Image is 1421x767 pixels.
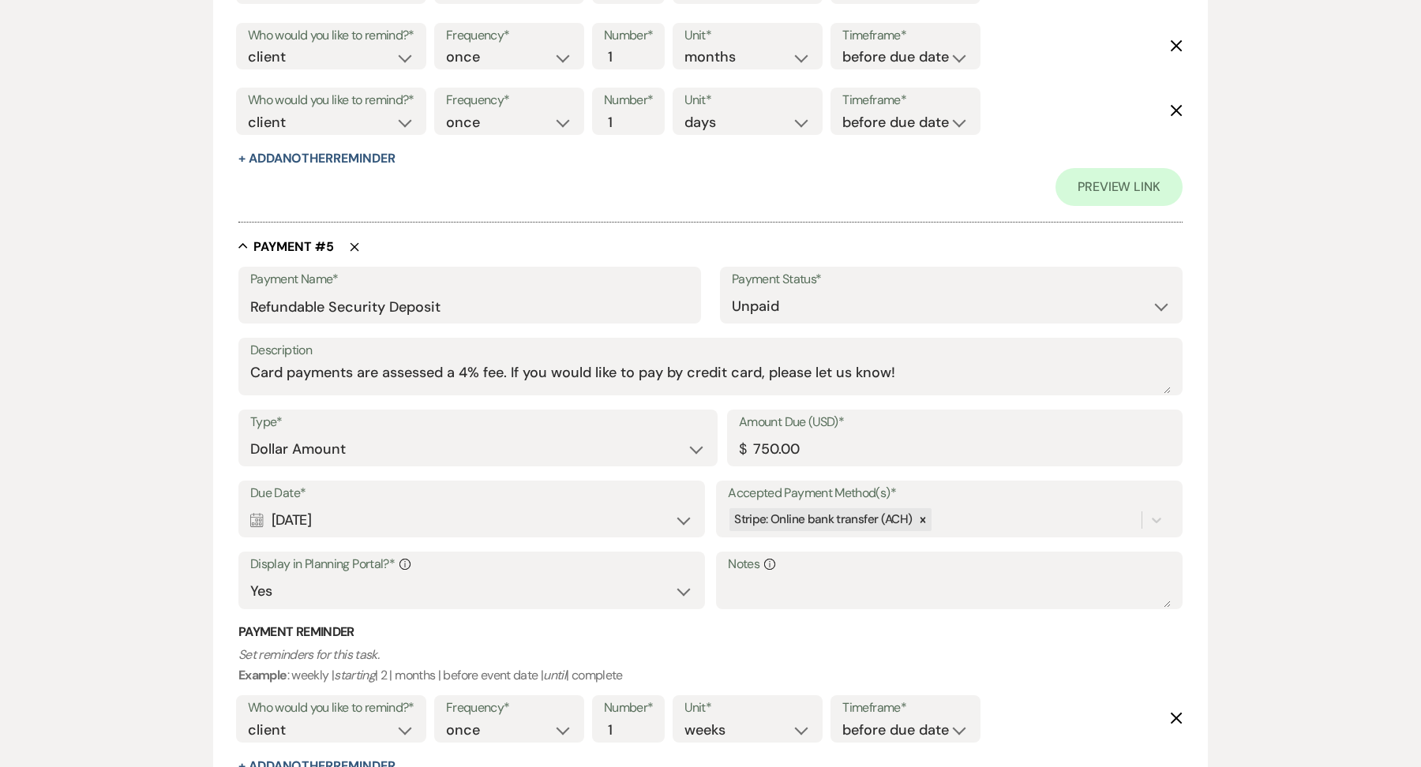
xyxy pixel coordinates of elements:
i: Set reminders for this task. [238,646,379,663]
button: + AddAnotherReminder [238,152,395,165]
label: Display in Planning Portal?* [250,553,693,576]
span: Stripe: Online bank transfer (ACH) [734,511,912,527]
label: Type* [250,411,706,434]
div: [DATE] [250,505,693,536]
label: Payment Name* [250,268,689,291]
label: Timeframe* [842,89,969,112]
label: Frequency* [446,24,572,47]
label: Frequency* [446,697,572,720]
b: Example [238,667,287,683]
label: Notes [728,553,1171,576]
p: : weekly | | 2 | months | before event date | | complete [238,645,1183,685]
i: starting [334,667,375,683]
button: Payment #5 [238,238,334,254]
label: Description [250,339,1171,362]
label: Unit* [684,89,811,112]
label: Due Date* [250,482,693,505]
i: until [543,667,566,683]
label: Timeframe* [842,24,969,47]
label: Number* [604,89,654,112]
label: Payment Status* [732,268,1171,291]
label: Amount Due (USD)* [739,411,1171,434]
label: Who would you like to remind?* [248,697,414,720]
label: Number* [604,697,654,720]
label: Number* [604,24,654,47]
label: Unit* [684,697,811,720]
div: $ [739,439,746,460]
a: Preview Link [1055,168,1183,206]
h3: Payment Reminder [238,623,1183,641]
h5: Payment # 5 [253,238,334,256]
textarea: Card payments are assessed a 4% fee. If you would like to pay by credit card, please let us know! [250,362,1171,394]
label: Timeframe* [842,697,969,720]
label: Unit* [684,24,811,47]
label: Who would you like to remind?* [248,24,414,47]
label: Who would you like to remind?* [248,89,414,112]
label: Accepted Payment Method(s)* [728,482,1171,505]
label: Frequency* [446,89,572,112]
